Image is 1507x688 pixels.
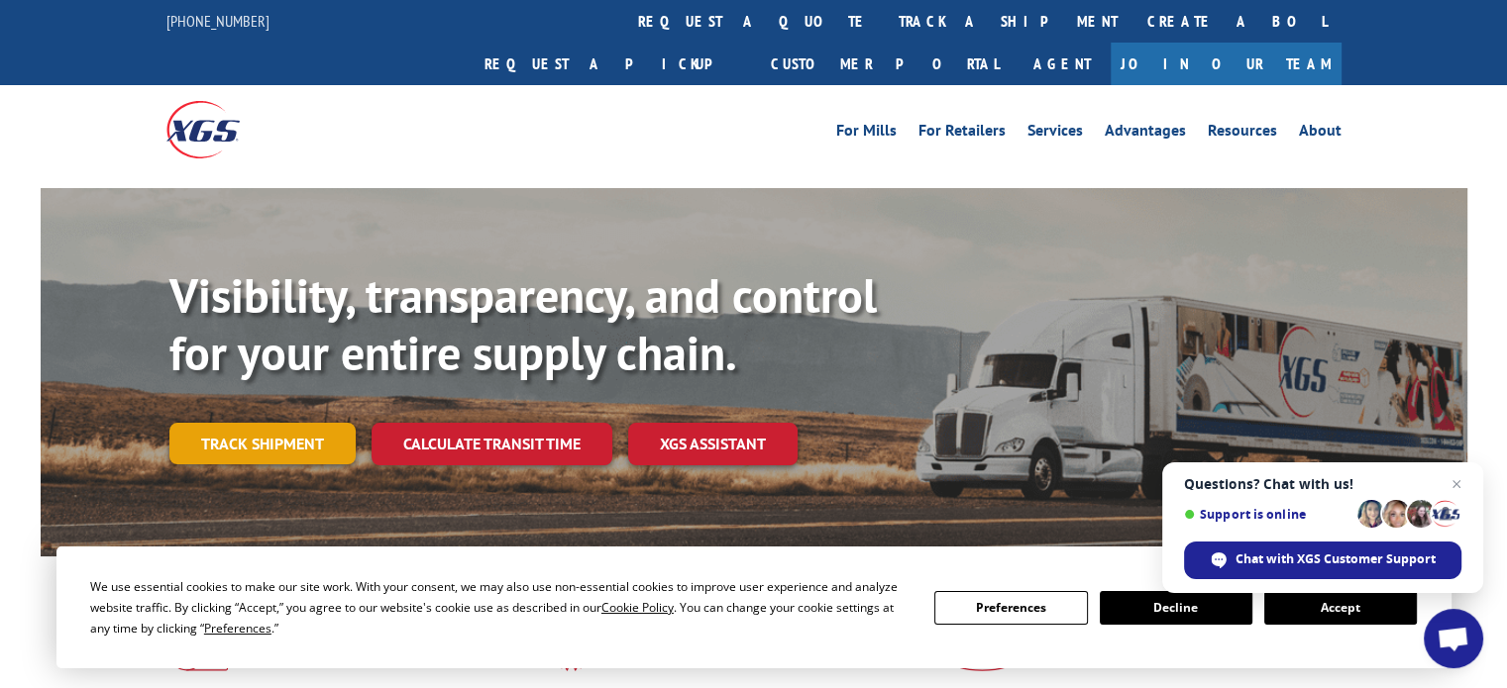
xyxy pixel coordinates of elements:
[169,264,877,383] b: Visibility, transparency, and control for your entire supply chain.
[1236,550,1436,568] span: Chat with XGS Customer Support
[169,423,356,464] a: Track shipment
[1027,123,1083,145] a: Services
[166,11,269,31] a: [PHONE_NUMBER]
[1105,123,1186,145] a: Advantages
[918,123,1006,145] a: For Retailers
[1184,541,1461,579] div: Chat with XGS Customer Support
[601,599,674,616] span: Cookie Policy
[934,591,1087,625] button: Preferences
[90,576,911,639] div: We use essential cookies to make our site work. With your consent, we may also use non-essential ...
[1299,123,1342,145] a: About
[756,43,1014,85] a: Customer Portal
[1184,476,1461,492] span: Questions? Chat with us!
[1424,609,1483,668] div: Open chat
[1014,43,1111,85] a: Agent
[1445,472,1468,496] span: Close chat
[372,423,612,465] a: Calculate transit time
[628,423,798,465] a: XGS ASSISTANT
[1208,123,1277,145] a: Resources
[1111,43,1342,85] a: Join Our Team
[1184,507,1350,522] span: Support is online
[470,43,756,85] a: Request a pickup
[1100,591,1252,625] button: Decline
[56,546,1452,668] div: Cookie Consent Prompt
[836,123,897,145] a: For Mills
[1264,591,1417,625] button: Accept
[204,620,271,637] span: Preferences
